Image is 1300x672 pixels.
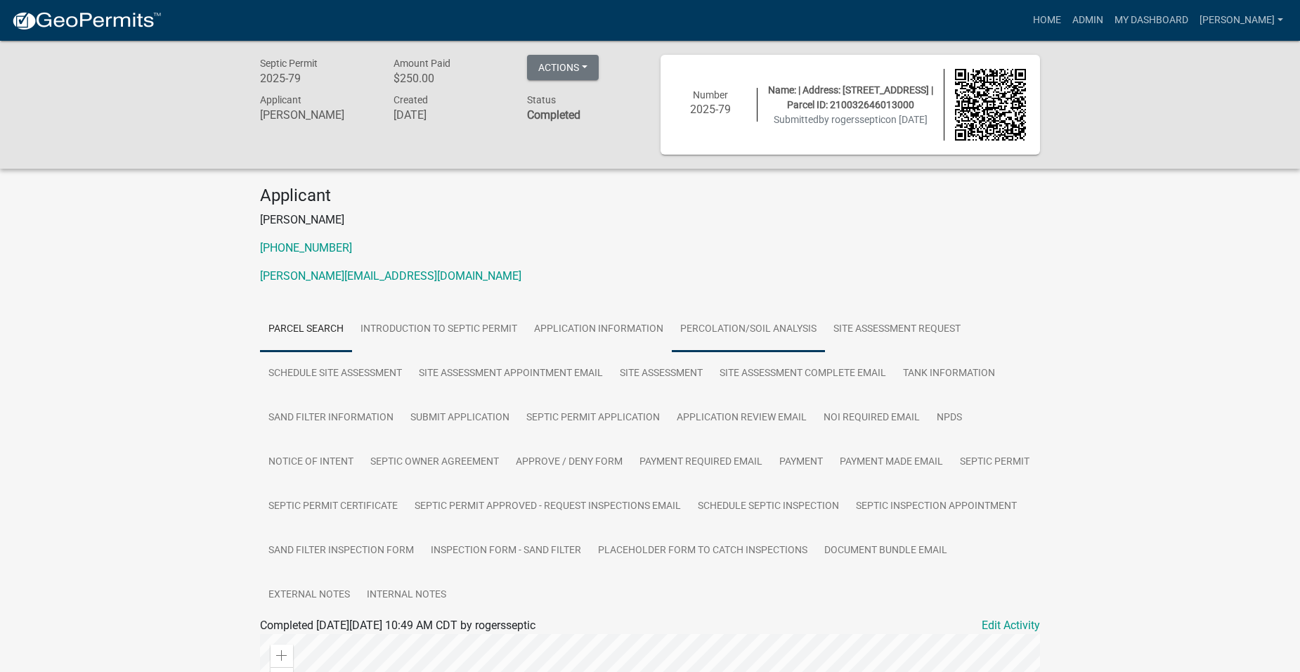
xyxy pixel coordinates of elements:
[422,529,590,574] a: Inspection Form - Sand Filter
[260,94,301,105] span: Applicant
[507,440,631,485] a: Approve / Deny Form
[819,114,885,125] span: by rogersseptic
[689,484,847,529] a: Schedule Septic Inspection
[271,645,293,667] div: Zoom in
[410,351,611,396] a: Site Assessment Appointment Email
[260,212,1040,228] p: [PERSON_NAME]
[815,396,928,441] a: NOI Required Email
[260,351,410,396] a: Schedule Site Assessment
[394,58,450,69] span: Amount Paid
[518,396,668,441] a: Septic Permit Application
[260,396,402,441] a: Sand Filter Information
[771,440,831,485] a: Payment
[768,84,933,110] span: Name: | Address: [STREET_ADDRESS] | Parcel ID: 210032646013000
[631,440,771,485] a: Payment Required Email
[675,103,746,116] h6: 2025-79
[260,58,318,69] span: Septic Permit
[394,108,506,122] h6: [DATE]
[358,573,455,618] a: Internal Notes
[260,440,362,485] a: Notice of Intent
[711,351,895,396] a: Site Assessment Complete Email
[362,440,507,485] a: Septic Owner Agreement
[260,619,535,632] span: Completed [DATE][DATE] 10:49 AM CDT by rogersseptic
[774,114,928,125] span: Submitted on [DATE]
[394,72,506,85] h6: $250.00
[260,241,352,254] a: [PHONE_NUMBER]
[526,307,672,352] a: Application Information
[1027,7,1067,34] a: Home
[1194,7,1289,34] a: [PERSON_NAME]
[260,72,372,85] h6: 2025-79
[352,307,526,352] a: Introduction to Septic Permit
[394,94,428,105] span: Created
[260,108,372,122] h6: [PERSON_NAME]
[527,108,580,122] strong: Completed
[260,529,422,574] a: Sand Filter Inspection Form
[260,269,521,283] a: [PERSON_NAME][EMAIL_ADDRESS][DOMAIN_NAME]
[1067,7,1109,34] a: Admin
[590,529,816,574] a: Placeholder Form to Catch Inspections
[527,55,599,80] button: Actions
[1109,7,1194,34] a: My Dashboard
[260,484,406,529] a: Septic Permit Certificate
[611,351,711,396] a: Site Assessment
[693,89,728,101] span: Number
[928,396,970,441] a: NPDS
[260,186,1040,206] h4: Applicant
[668,396,815,441] a: Application review email
[951,440,1038,485] a: Septic Permit
[406,484,689,529] a: Septic Permit Approved - Request Inspections Email
[527,94,556,105] span: Status
[672,307,825,352] a: Percolation/Soil Analysis
[847,484,1025,529] a: Septic Inspection Appointment
[982,617,1040,634] a: Edit Activity
[260,307,352,352] a: Parcel search
[831,440,951,485] a: Payment Made Email
[402,396,518,441] a: Submit Application
[895,351,1003,396] a: Tank Information
[825,307,969,352] a: Site Assessment Request
[816,529,956,574] a: Document Bundle Email
[260,573,358,618] a: External Notes
[955,69,1027,141] img: QR code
